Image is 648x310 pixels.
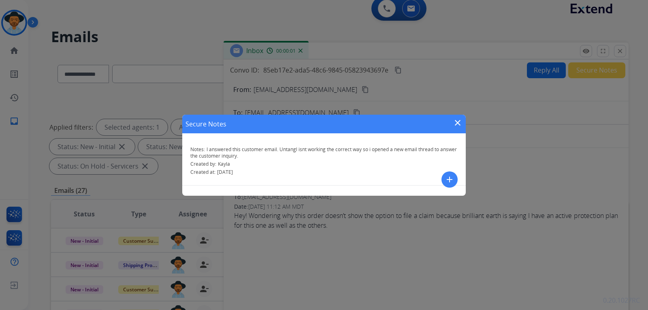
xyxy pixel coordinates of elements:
[190,160,216,167] span: Created by:
[453,118,463,128] mat-icon: close
[190,146,205,153] span: Notes:
[185,119,226,129] h1: Secure Notes
[445,175,454,184] mat-icon: add
[190,169,215,175] span: Created at:
[603,295,640,305] p: 0.20.1027RC
[190,146,457,159] span: I answered this customer email. Untangl isnt working the correct way so i opened a new email thre...
[217,169,233,175] span: [DATE]
[218,160,230,167] span: Kayla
